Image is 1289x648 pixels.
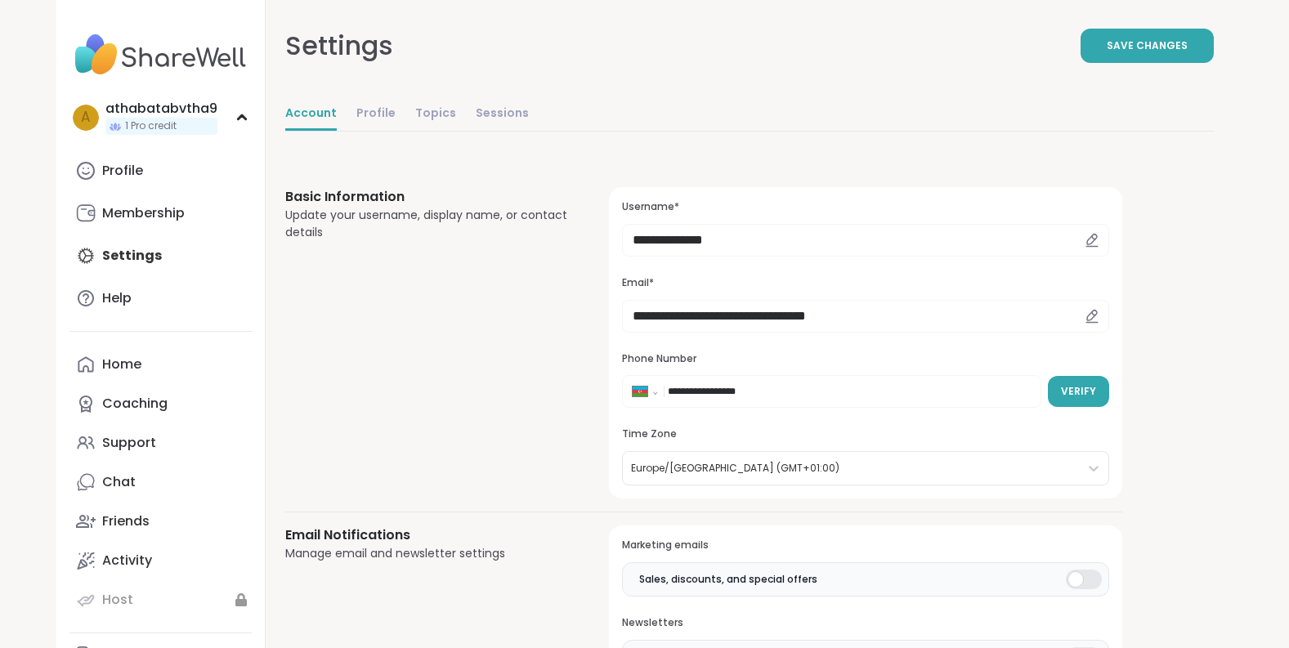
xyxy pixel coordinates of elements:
[1081,29,1214,63] button: Save Changes
[102,162,143,180] div: Profile
[69,194,252,233] a: Membership
[285,187,571,207] h3: Basic Information
[102,395,168,413] div: Coaching
[102,434,156,452] div: Support
[1061,384,1096,399] span: Verify
[105,100,217,118] div: athabatabvtha9
[125,119,177,133] span: 1 Pro credit
[639,572,817,587] span: Sales, discounts, and special offers
[102,552,152,570] div: Activity
[622,352,1108,366] h3: Phone Number
[69,541,252,580] a: Activity
[285,545,571,562] div: Manage email and newsletter settings
[1107,38,1188,53] span: Save Changes
[69,26,252,83] img: ShareWell Nav Logo
[285,26,393,65] div: Settings
[69,384,252,423] a: Coaching
[69,279,252,318] a: Help
[69,151,252,190] a: Profile
[81,107,90,128] span: a
[622,200,1108,214] h3: Username*
[285,207,571,241] div: Update your username, display name, or contact details
[102,289,132,307] div: Help
[102,591,133,609] div: Host
[102,204,185,222] div: Membership
[622,616,1108,630] h3: Newsletters
[69,580,252,619] a: Host
[102,355,141,373] div: Home
[622,276,1108,290] h3: Email*
[69,345,252,384] a: Home
[622,539,1108,552] h3: Marketing emails
[102,473,136,491] div: Chat
[356,98,396,131] a: Profile
[69,423,252,463] a: Support
[102,512,150,530] div: Friends
[69,463,252,502] a: Chat
[285,525,571,545] h3: Email Notifications
[622,427,1108,441] h3: Time Zone
[476,98,529,131] a: Sessions
[69,502,252,541] a: Friends
[1048,376,1109,407] button: Verify
[285,98,337,131] a: Account
[415,98,456,131] a: Topics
